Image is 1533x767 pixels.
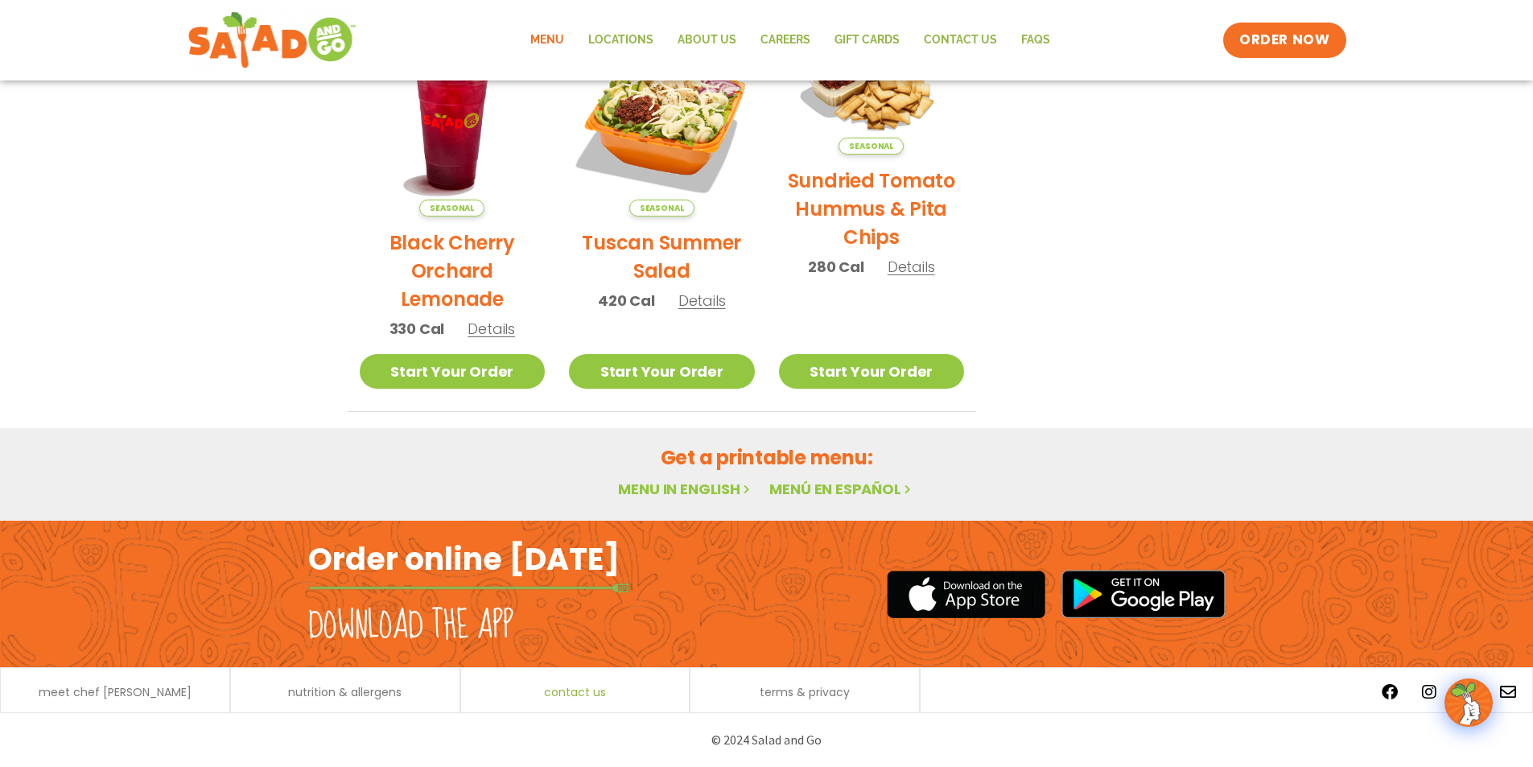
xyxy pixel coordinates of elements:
h2: Order online [DATE] [308,539,620,579]
h2: Sundried Tomato Hummus & Pita Chips [779,167,965,251]
a: Start Your Order [779,354,965,389]
a: FAQs [1009,22,1062,59]
h2: Get a printable menu: [348,443,1186,472]
a: Start Your Order [569,354,755,389]
img: google_play [1061,570,1226,618]
span: Details [468,319,515,339]
a: Menu [518,22,576,59]
a: Contact Us [912,22,1009,59]
span: 280 Cal [808,256,864,278]
span: Details [888,257,935,277]
span: Seasonal [629,200,694,216]
h2: Download the app [308,604,513,649]
img: new-SAG-logo-768×292 [188,8,357,72]
span: Details [678,291,726,311]
a: ORDER NOW [1223,23,1345,58]
img: Product photo for Tuscan Summer Salad [569,31,755,217]
img: Product photo for Sundried Tomato Hummus & Pita Chips [779,31,965,155]
a: contact us [544,687,606,698]
a: GIFT CARDS [822,22,912,59]
a: Careers [748,22,822,59]
span: 420 Cal [598,290,655,311]
img: fork [308,583,630,592]
img: Product photo for Black Cherry Orchard Lemonade [360,31,546,217]
a: About Us [666,22,748,59]
a: Locations [576,22,666,59]
img: wpChatIcon [1446,680,1491,725]
span: 330 Cal [389,318,445,340]
a: Start Your Order [360,354,546,389]
span: ORDER NOW [1239,31,1329,50]
a: Menu in English [618,479,753,499]
span: Seasonal [419,200,484,216]
a: nutrition & allergens [288,687,402,698]
h2: Tuscan Summer Salad [569,229,755,285]
p: © 2024 Salad and Go [316,729,1218,751]
a: Menú en español [769,479,914,499]
nav: Menu [518,22,1062,59]
a: meet chef [PERSON_NAME] [39,687,192,698]
h2: Black Cherry Orchard Lemonade [360,229,546,313]
span: Seasonal [839,138,904,155]
img: appstore [887,568,1045,621]
a: terms & privacy [760,687,850,698]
